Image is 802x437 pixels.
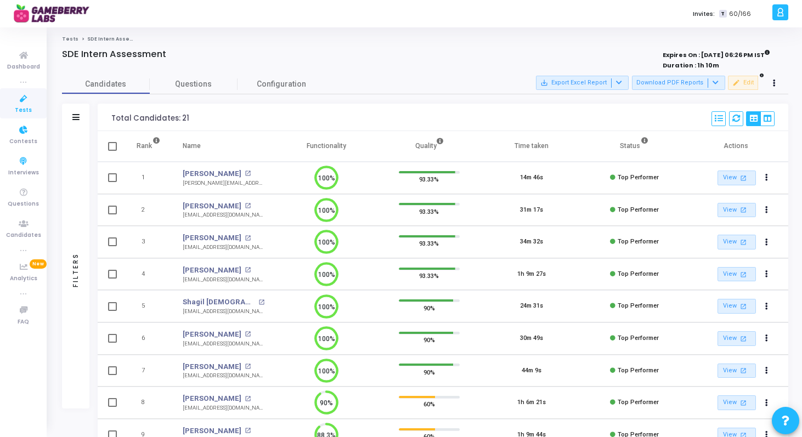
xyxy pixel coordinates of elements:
[632,76,725,90] button: Download PDF Reports
[125,290,172,322] td: 5
[540,79,548,87] mat-icon: save_alt
[686,131,788,162] th: Actions
[522,366,541,376] div: 44m 9s
[183,140,201,152] div: Name
[718,299,756,314] a: View
[125,258,172,291] td: 4
[515,140,549,152] div: Time taken
[618,367,659,374] span: Top Performer
[718,364,756,378] a: View
[738,366,748,375] mat-icon: open_in_new
[759,395,775,411] button: Actions
[245,428,251,434] mat-icon: open_in_new
[520,302,543,311] div: 24m 31s
[245,235,251,241] mat-icon: open_in_new
[738,302,748,311] mat-icon: open_in_new
[618,206,659,213] span: Top Performer
[62,49,166,60] h4: SDE Intern Assessment
[618,270,659,277] span: Top Performer
[245,396,251,402] mat-icon: open_in_new
[718,267,756,282] a: View
[125,226,172,258] td: 3
[183,329,241,340] a: [PERSON_NAME]
[183,179,264,188] div: [PERSON_NAME][EMAIL_ADDRESS][DOMAIN_NAME]
[746,111,775,126] div: View Options
[759,299,775,314] button: Actions
[245,267,251,273] mat-icon: open_in_new
[245,331,251,337] mat-icon: open_in_new
[183,232,241,243] a: [PERSON_NAME]
[618,334,659,342] span: Top Performer
[759,171,775,186] button: Actions
[275,131,378,162] th: Functionality
[738,173,748,183] mat-icon: open_in_new
[423,334,435,345] span: 90%
[183,265,241,276] a: [PERSON_NAME]
[125,194,172,226] td: 2
[718,331,756,346] a: View
[738,205,748,214] mat-icon: open_in_new
[738,398,748,407] mat-icon: open_in_new
[759,331,775,347] button: Actions
[618,399,659,406] span: Top Performer
[729,9,751,19] span: 60/166
[718,395,756,410] a: View
[183,201,241,212] a: [PERSON_NAME]
[87,36,150,42] span: SDE Intern Assessment
[183,243,264,252] div: [EMAIL_ADDRESS][DOMAIN_NAME]
[71,209,81,330] div: Filters
[738,270,748,279] mat-icon: open_in_new
[759,266,775,282] button: Actions
[738,334,748,343] mat-icon: open_in_new
[125,162,172,194] td: 1
[520,237,543,247] div: 34m 32s
[183,168,241,179] a: [PERSON_NAME]
[618,302,659,309] span: Top Performer
[15,106,32,115] span: Tests
[738,237,748,247] mat-icon: open_in_new
[62,36,788,43] nav: breadcrumb
[759,363,775,378] button: Actions
[536,76,629,90] button: Export Excel Report
[14,3,96,25] img: logo
[9,137,37,146] span: Contests
[183,211,264,219] div: [EMAIL_ADDRESS][DOMAIN_NAME]
[520,334,543,343] div: 30m 49s
[125,355,172,387] td: 7
[728,76,758,90] button: Edit
[517,398,546,407] div: 1h 6m 21s
[125,322,172,355] td: 6
[419,174,439,185] span: 93.33%
[125,131,172,162] th: Rank
[111,114,189,123] div: Total Candidates: 21
[693,9,715,19] label: Invites:
[62,78,150,90] span: Candidates
[8,168,39,178] span: Interviews
[125,387,172,419] td: 8
[378,131,481,162] th: Quality
[183,404,264,412] div: [EMAIL_ADDRESS][DOMAIN_NAME]
[183,425,241,436] a: [PERSON_NAME]
[583,131,686,162] th: Status
[6,231,41,240] span: Candidates
[183,372,264,380] div: [EMAIL_ADDRESS][DOMAIN_NAME]
[663,61,719,70] strong: Duration : 1h 10m
[517,270,546,279] div: 1h 9m 27s
[258,299,264,305] mat-icon: open_in_new
[520,206,543,215] div: 31m 17s
[7,63,40,72] span: Dashboard
[30,259,47,269] span: New
[183,297,255,308] a: Shagil [DEMOGRAPHIC_DATA]
[18,317,29,327] span: FAQ
[618,174,659,181] span: Top Performer
[245,364,251,370] mat-icon: open_in_new
[183,308,264,316] div: [EMAIL_ADDRESS][DOMAIN_NAME]
[718,171,756,185] a: View
[732,79,740,87] mat-icon: edit
[423,366,435,377] span: 90%
[718,203,756,218] a: View
[150,78,238,90] span: Questions
[663,48,770,60] strong: Expires On : [DATE] 06:26 PM IST
[419,206,439,217] span: 93.33%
